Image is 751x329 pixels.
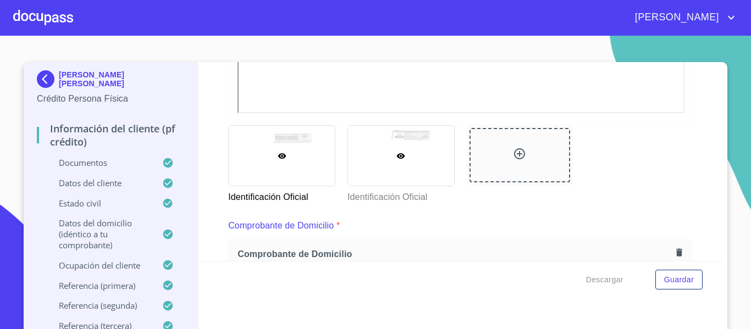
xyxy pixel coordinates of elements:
span: Comprobante de Domicilio [238,248,672,260]
p: Identificación Oficial [228,186,334,204]
p: Referencia (segunda) [37,300,162,311]
p: Información del cliente (PF crédito) [37,122,185,148]
p: Referencia (primera) [37,280,162,291]
p: Documentos [37,157,162,168]
p: [PERSON_NAME] [PERSON_NAME] [59,70,185,88]
span: [PERSON_NAME] [627,9,725,26]
button: account of current user [627,9,738,26]
p: Comprobante de Domicilio [228,219,334,232]
button: Guardar [655,270,703,290]
span: Descargar [586,273,623,287]
span: Guardar [664,273,694,287]
p: Ocupación del Cliente [37,260,162,271]
p: Estado Civil [37,198,162,209]
p: Datos del domicilio (idéntico a tu comprobante) [37,218,162,250]
p: Crédito Persona Física [37,92,185,105]
img: Docupass spot blue [37,70,59,88]
p: Datos del cliente [37,177,162,188]
p: Identificación Oficial [347,186,454,204]
button: Descargar [582,270,628,290]
div: [PERSON_NAME] [PERSON_NAME] [37,70,185,92]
